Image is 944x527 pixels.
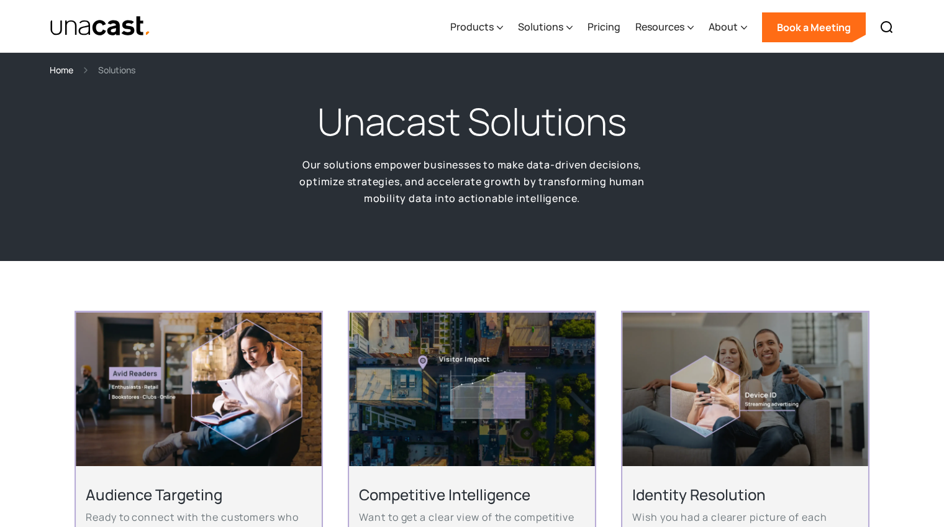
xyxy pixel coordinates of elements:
div: About [709,2,747,53]
img: Unacast text logo [50,16,151,37]
h2: Identity Resolution [632,485,858,504]
div: Solutions [518,19,563,34]
div: Solutions [98,63,135,77]
a: home [50,16,151,37]
h2: Audience Targeting [86,485,311,504]
a: Home [50,63,73,77]
div: About [709,19,738,34]
div: Products [450,2,503,53]
div: Solutions [518,2,573,53]
p: Our solutions empower businesses to make data-driven decisions, optimize strategies, and accelera... [279,157,665,206]
div: Products [450,19,494,34]
img: Search icon [879,20,894,35]
a: Pricing [588,2,620,53]
h1: Unacast Solutions [317,97,627,147]
div: Resources [635,2,694,53]
h2: Competitive Intelligence [359,485,584,504]
a: Book a Meeting [762,12,866,42]
div: Resources [635,19,684,34]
